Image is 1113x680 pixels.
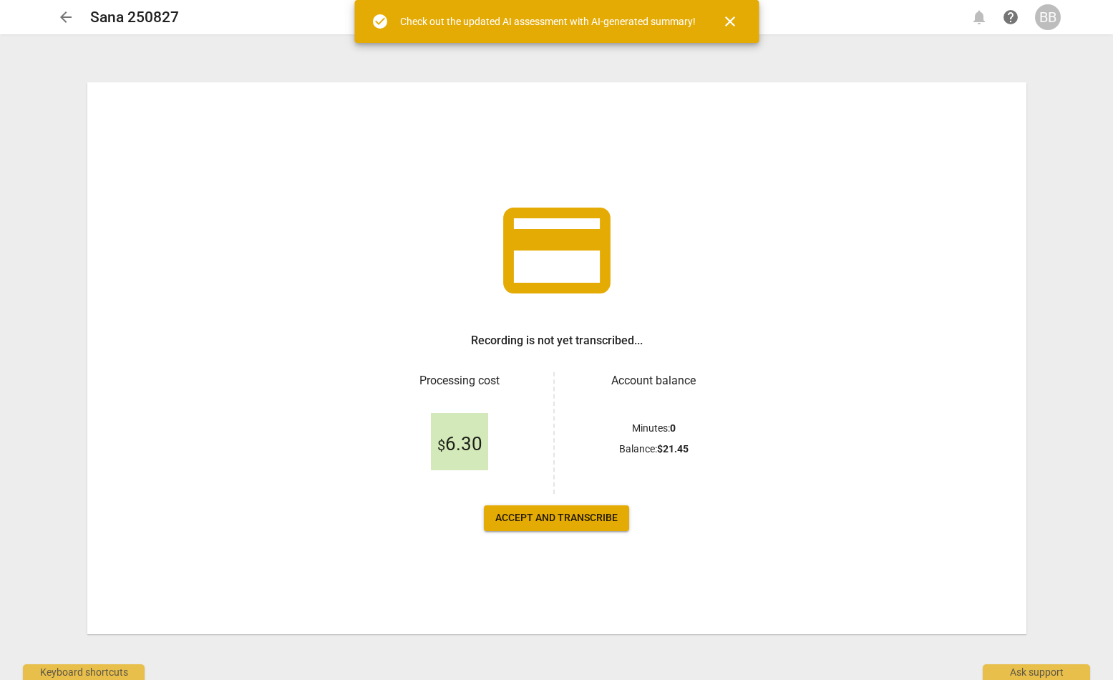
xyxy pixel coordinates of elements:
span: $ [437,437,445,454]
span: 6.30 [437,434,482,455]
span: close [721,13,739,30]
span: arrow_back [57,9,74,26]
button: Accept and transcribe [484,505,629,531]
b: 0 [670,422,676,434]
a: Help [998,4,1024,30]
span: help [1002,9,1019,26]
h2: Sana 250827 [90,9,179,26]
h3: Account balance [572,372,736,389]
span: check_circle [371,13,389,30]
span: Accept and transcribe [495,511,618,525]
div: Check out the updated AI assessment with AI-generated summary! [400,14,696,29]
b: $ 21.45 [657,443,689,455]
div: Ask support [983,664,1090,680]
span: credit_card [492,186,621,315]
h3: Recording is not yet transcribed... [471,332,643,349]
h3: Processing cost [378,372,542,389]
p: Balance : [619,442,689,457]
div: Keyboard shortcuts [23,664,145,680]
p: Minutes : [632,421,676,436]
button: Close [713,4,747,39]
button: BB [1035,4,1061,30]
